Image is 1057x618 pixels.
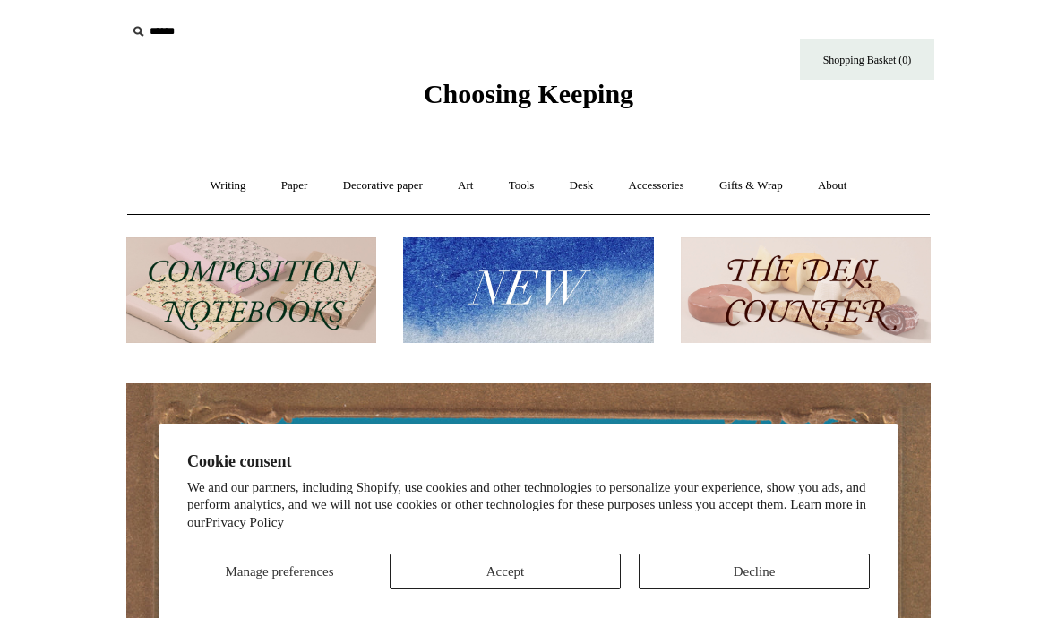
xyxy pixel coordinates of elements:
a: Accessories [613,162,700,210]
img: 202302 Composition ledgers.jpg__PID:69722ee6-fa44-49dd-a067-31375e5d54ec [126,237,376,344]
a: Choosing Keeping [424,93,633,106]
a: Decorative paper [327,162,439,210]
a: About [802,162,864,210]
img: New.jpg__PID:f73bdf93-380a-4a35-bcfe-7823039498e1 [403,237,653,344]
img: The Deli Counter [681,237,931,344]
a: Gifts & Wrap [703,162,799,210]
a: Desk [554,162,610,210]
a: Tools [493,162,551,210]
a: Art [442,162,489,210]
a: Writing [194,162,262,210]
button: Decline [639,554,870,589]
span: Manage preferences [225,564,333,579]
a: Privacy Policy [205,515,284,529]
span: Choosing Keeping [424,79,633,108]
h2: Cookie consent [187,452,870,471]
p: We and our partners, including Shopify, use cookies and other technologies to personalize your ex... [187,479,870,532]
button: Accept [390,554,621,589]
button: Manage preferences [187,554,372,589]
a: Shopping Basket (0) [800,39,934,80]
a: Paper [265,162,324,210]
